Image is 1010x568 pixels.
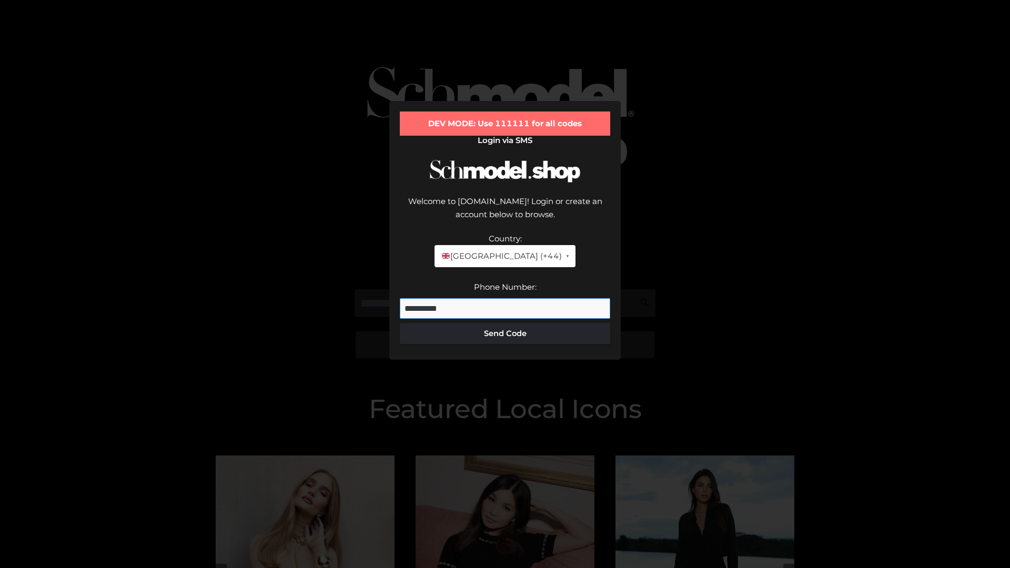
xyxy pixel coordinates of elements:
[400,136,610,145] h2: Login via SMS
[400,323,610,344] button: Send Code
[474,282,537,292] label: Phone Number:
[426,150,584,192] img: Schmodel Logo
[489,234,522,244] label: Country:
[442,252,450,260] img: 🇬🇧
[400,195,610,232] div: Welcome to [DOMAIN_NAME]! Login or create an account below to browse.
[441,249,561,263] span: [GEOGRAPHIC_DATA] (+44)
[400,111,610,136] div: DEV MODE: Use 111111 for all codes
